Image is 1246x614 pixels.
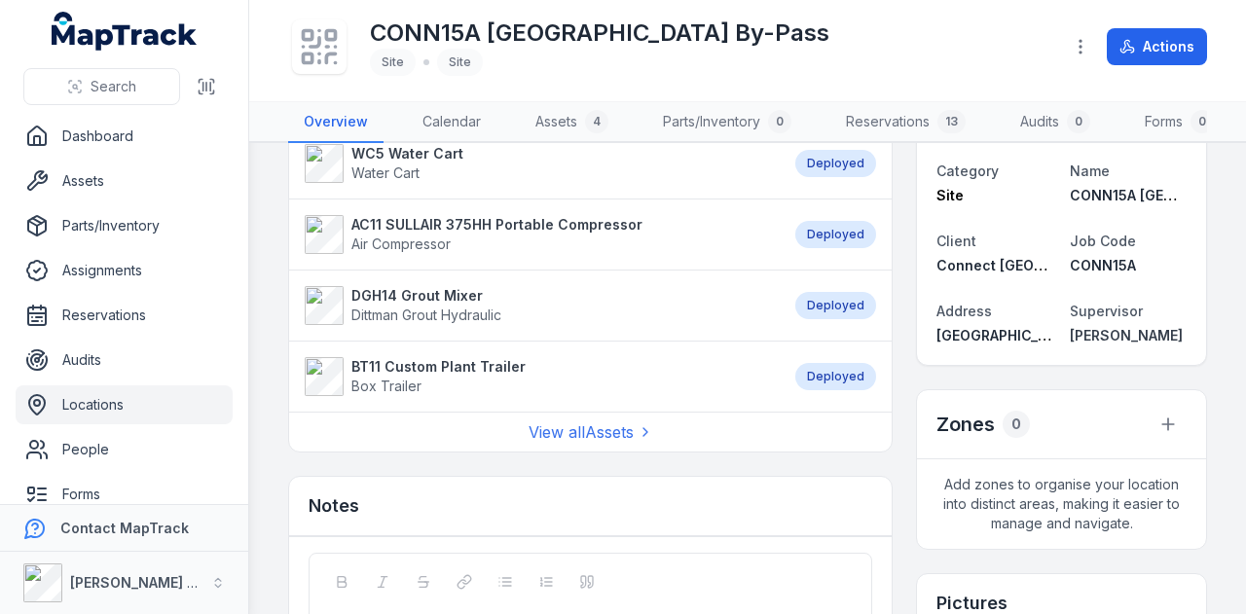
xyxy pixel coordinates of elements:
[52,12,198,51] a: MapTrack
[382,54,404,69] span: Site
[520,102,624,143] a: Assets4
[795,221,876,248] div: Deployed
[1129,102,1229,143] a: Forms0
[529,420,653,444] a: View allAssets
[70,574,230,591] strong: [PERSON_NAME] Group
[795,292,876,319] div: Deployed
[16,296,233,335] a: Reservations
[16,206,233,245] a: Parts/Inventory
[1107,28,1207,65] button: Actions
[936,257,1140,273] span: Connect [GEOGRAPHIC_DATA]
[1003,411,1030,438] div: 0
[305,215,776,254] a: AC11 SULLAIR 375HH Portable CompressorAir Compressor
[16,430,233,469] a: People
[936,233,976,249] span: Client
[917,459,1206,549] span: Add zones to organise your location into distinct areas, making it easier to manage and navigate.
[351,286,501,306] strong: DGH14 Grout Mixer
[351,164,420,181] span: Water Cart
[795,150,876,177] div: Deployed
[1070,326,1187,345] a: [PERSON_NAME]
[305,286,776,325] a: DGH14 Grout MixerDittman Grout Hydraulic
[16,341,233,379] a: Audits
[16,475,233,514] a: Forms
[91,77,136,96] span: Search
[1070,303,1143,319] span: Supervisor
[351,235,451,252] span: Air Compressor
[1070,163,1110,179] span: Name
[437,49,483,76] div: Site
[351,378,421,394] span: Box Trailer
[768,110,791,133] div: 0
[351,215,642,235] strong: AC11 SULLAIR 375HH Portable Compressor
[288,102,384,143] a: Overview
[351,307,501,323] span: Dittman Grout Hydraulic
[16,117,233,156] a: Dashboard
[936,411,995,438] h2: Zones
[305,357,776,396] a: BT11 Custom Plant TrailerBox Trailer
[351,144,463,163] strong: WC5 Water Cart
[936,303,992,319] span: Address
[407,102,496,143] a: Calendar
[647,102,807,143] a: Parts/Inventory0
[16,162,233,200] a: Assets
[16,251,233,290] a: Assignments
[351,357,526,377] strong: BT11 Custom Plant Trailer
[1070,233,1136,249] span: Job Code
[1005,102,1106,143] a: Audits0
[830,102,981,143] a: Reservations13
[1067,110,1090,133] div: 0
[1070,257,1136,273] span: CONN15A
[795,363,876,390] div: Deployed
[585,110,608,133] div: 4
[16,385,233,424] a: Locations
[1191,110,1214,133] div: 0
[23,68,180,105] button: Search
[309,492,359,520] h3: Notes
[937,110,966,133] div: 13
[936,187,964,203] span: Site
[305,144,776,183] a: WC5 Water CartWater Cart
[370,18,829,49] h1: CONN15A [GEOGRAPHIC_DATA] By-Pass
[60,520,189,536] strong: Contact MapTrack
[936,163,999,179] span: Category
